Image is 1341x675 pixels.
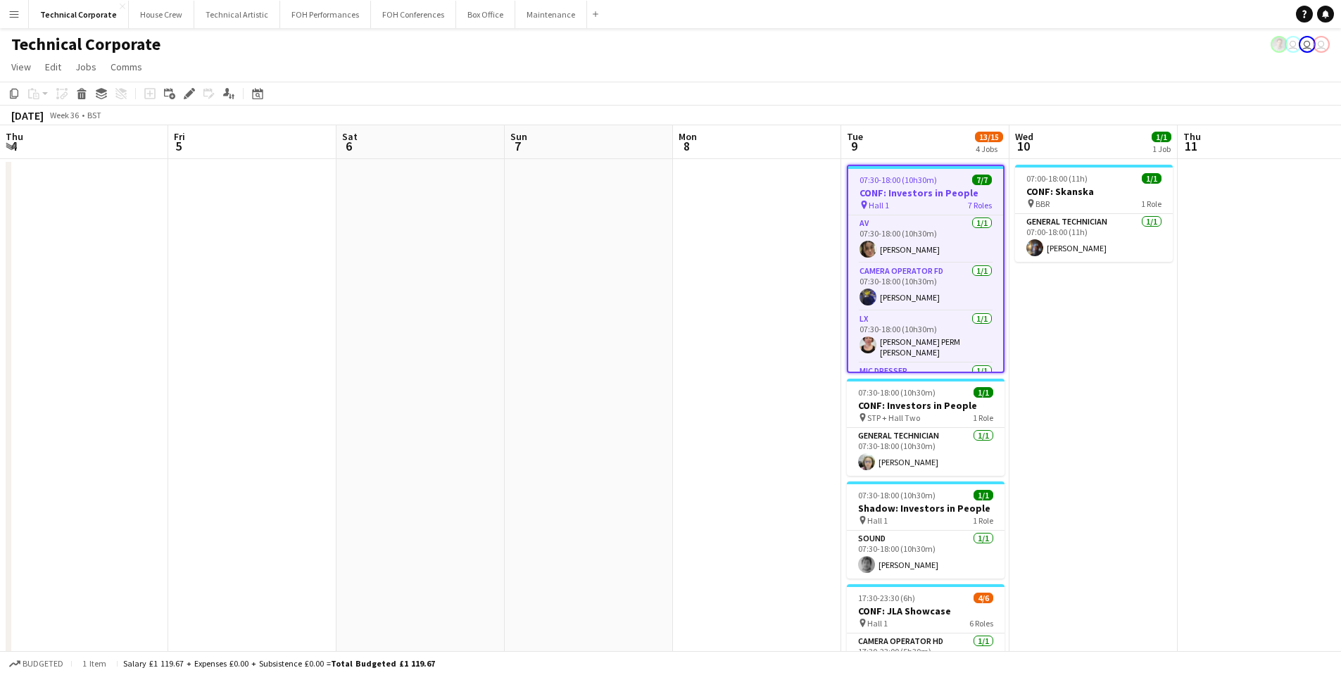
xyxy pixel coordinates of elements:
span: 9 [845,138,863,154]
span: 6 Roles [969,618,993,629]
span: 13/15 [975,132,1003,142]
span: 7 Roles [968,200,992,210]
span: 1/1 [974,490,993,500]
app-card-role: AV1/107:30-18:00 (10h30m)[PERSON_NAME] [848,215,1003,263]
span: 17:30-23:30 (6h) [858,593,915,603]
span: Sun [510,130,527,143]
span: 5 [172,138,185,154]
button: Maintenance [515,1,587,28]
app-job-card: 07:00-18:00 (11h)1/1CONF: Skanska BBR1 RoleGeneral Technician1/107:00-18:00 (11h)[PERSON_NAME] [1015,165,1173,262]
span: Fri [174,130,185,143]
button: Budgeted [7,656,65,671]
span: Budgeted [23,659,63,669]
span: 1 item [77,658,111,669]
span: Jobs [75,61,96,73]
span: Edit [45,61,61,73]
app-card-role: General Technician1/107:00-18:00 (11h)[PERSON_NAME] [1015,214,1173,262]
span: 10 [1013,138,1033,154]
a: Edit [39,58,67,76]
span: Thu [1183,130,1201,143]
span: 07:30-18:00 (10h30m) [860,175,937,185]
div: Salary £1 119.67 + Expenses £0.00 + Subsistence £0.00 = [123,658,435,669]
span: 1 Role [973,515,993,526]
span: STP + Hall Two [867,412,920,423]
app-card-role: LX1/107:30-18:00 (10h30m)[PERSON_NAME] PERM [PERSON_NAME] [848,311,1003,363]
span: 7/7 [972,175,992,185]
app-card-role: General Technician1/107:30-18:00 (10h30m)[PERSON_NAME] [847,428,1005,476]
h3: CONF: JLA Showcase [847,605,1005,617]
span: Week 36 [46,110,82,120]
app-user-avatar: Liveforce Admin [1299,36,1316,53]
app-user-avatar: Liveforce Admin [1313,36,1330,53]
div: 1 Job [1152,144,1171,154]
span: 7 [508,138,527,154]
span: Hall 1 [867,515,888,526]
button: Technical Corporate [29,1,129,28]
span: 07:30-18:00 (10h30m) [858,387,936,398]
span: 6 [340,138,358,154]
h3: CONF: Skanska [1015,185,1173,198]
div: [DATE] [11,108,44,122]
app-job-card: 07:30-18:00 (10h30m)1/1CONF: Investors in People STP + Hall Two1 RoleGeneral Technician1/107:30-1... [847,379,1005,476]
button: Box Office [456,1,515,28]
button: FOH Conferences [371,1,456,28]
app-user-avatar: Tom PERM Jeyes [1271,36,1288,53]
span: 11 [1181,138,1201,154]
span: Wed [1015,130,1033,143]
h1: Technical Corporate [11,34,160,55]
h3: CONF: Investors in People [848,187,1003,199]
span: Hall 1 [869,200,889,210]
app-user-avatar: Liveforce Admin [1285,36,1302,53]
span: Comms [111,61,142,73]
a: View [6,58,37,76]
span: BBR [1035,198,1050,209]
span: Hall 1 [867,618,888,629]
app-job-card: 07:30-18:00 (10h30m)1/1Shadow: Investors in People Hall 11 RoleSound1/107:30-18:00 (10h30m)[PERSO... [847,481,1005,579]
button: FOH Performances [280,1,371,28]
a: Comms [105,58,148,76]
span: 1 Role [1141,198,1161,209]
app-card-role: Sound1/107:30-18:00 (10h30m)[PERSON_NAME] [847,531,1005,579]
button: House Crew [129,1,194,28]
span: 07:30-18:00 (10h30m) [858,490,936,500]
span: 07:00-18:00 (11h) [1026,173,1088,184]
span: 1 Role [973,412,993,423]
app-card-role: Mic Dresser1/1 [848,363,1003,411]
span: 1/1 [974,387,993,398]
span: 1/1 [1142,173,1161,184]
span: View [11,61,31,73]
div: BST [87,110,101,120]
span: Total Budgeted £1 119.67 [331,658,435,669]
div: 4 Jobs [976,144,1002,154]
span: 4/6 [974,593,993,603]
a: Jobs [70,58,102,76]
h3: CONF: Investors in People [847,399,1005,412]
button: Technical Artistic [194,1,280,28]
span: 1/1 [1152,132,1171,142]
span: Thu [6,130,23,143]
h3: Shadow: Investors in People [847,502,1005,515]
app-job-card: 07:30-18:00 (10h30m)7/7CONF: Investors in People Hall 17 RolesAV1/107:30-18:00 (10h30m)[PERSON_NA... [847,165,1005,373]
span: Sat [342,130,358,143]
span: Tue [847,130,863,143]
app-card-role: Camera Operator FD1/107:30-18:00 (10h30m)[PERSON_NAME] [848,263,1003,311]
span: 4 [4,138,23,154]
span: 8 [676,138,697,154]
span: Mon [679,130,697,143]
